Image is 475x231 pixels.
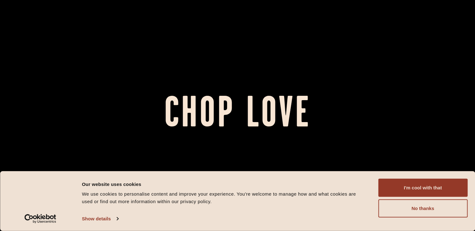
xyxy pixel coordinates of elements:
[378,199,468,218] button: No thanks
[378,179,468,197] button: I'm cool with that
[13,214,68,223] a: Usercentrics Cookiebot - opens in a new window
[82,214,118,223] a: Show details
[82,190,364,205] div: We use cookies to personalise content and improve your experience. You're welcome to manage how a...
[82,180,364,188] div: Our website uses cookies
